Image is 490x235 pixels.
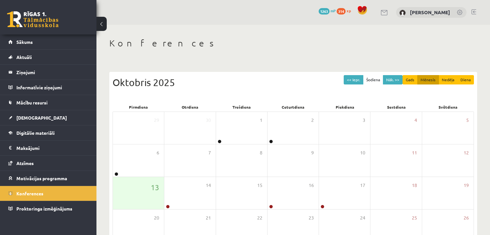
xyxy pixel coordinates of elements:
button: Gads [403,75,418,84]
legend: Ziņojumi [16,65,88,80]
span: 16 [309,182,314,189]
a: Ziņojumi [8,65,88,80]
span: 20 [154,214,159,221]
a: 1263 mP [319,8,336,13]
span: 23 [309,214,314,221]
span: 7 [208,149,211,156]
button: Nāk. >> [383,75,403,84]
span: 26 [464,214,469,221]
span: 15 [257,182,262,189]
div: Otrdiena [164,103,216,112]
a: Konferences [8,186,88,201]
span: [DEMOGRAPHIC_DATA] [16,115,67,121]
a: Proktoringa izmēģinājums [8,201,88,216]
span: 21 [206,214,211,221]
span: 30 [206,117,211,124]
a: 314 xp [337,8,354,13]
span: 12 [464,149,469,156]
span: Aktuāli [16,54,32,60]
button: Nedēļa [439,75,458,84]
span: Konferences [16,191,43,196]
div: Ceturtdiena [268,103,319,112]
span: Digitālie materiāli [16,130,55,136]
button: Diena [457,75,474,84]
span: 17 [360,182,365,189]
div: Svētdiena [422,103,474,112]
a: Sākums [8,34,88,49]
span: 1263 [319,8,330,15]
a: Motivācijas programma [8,171,88,186]
legend: Informatīvie ziņojumi [16,80,88,95]
a: [PERSON_NAME] [410,9,450,15]
span: Sākums [16,39,33,45]
span: 19 [464,182,469,189]
span: 1 [260,117,262,124]
button: Šodiena [363,75,383,84]
span: 3 [363,117,365,124]
span: 9 [311,149,314,156]
span: 10 [360,149,365,156]
a: Mācību resursi [8,95,88,110]
span: xp [347,8,351,13]
div: Trešdiena [216,103,268,112]
span: 14 [206,182,211,189]
a: Atzīmes [8,156,88,171]
h1: Konferences [109,38,477,49]
span: 29 [154,117,159,124]
button: << Iepr. [344,75,363,84]
span: 18 [412,182,417,189]
span: 314 [337,8,346,15]
a: Informatīvie ziņojumi [8,80,88,95]
a: Rīgas 1. Tālmācības vidusskola [7,11,59,27]
span: Mācību resursi [16,100,48,105]
span: 13 [151,182,159,193]
span: 6 [157,149,159,156]
div: Oktobris 2025 [113,75,474,90]
a: [DEMOGRAPHIC_DATA] [8,110,88,125]
a: Digitālie materiāli [8,125,88,140]
span: mP [331,8,336,13]
div: Piekdiena [319,103,371,112]
div: Sestdiena [371,103,422,112]
img: Zane Romānova [399,10,406,16]
legend: Maksājumi [16,141,88,155]
span: Atzīmes [16,160,34,166]
span: 24 [360,214,365,221]
span: Motivācijas programma [16,175,67,181]
span: 22 [257,214,262,221]
span: 25 [412,214,417,221]
a: Maksājumi [8,141,88,155]
span: Proktoringa izmēģinājums [16,206,72,211]
button: Mēnesis [417,75,439,84]
span: 11 [412,149,417,156]
a: Aktuāli [8,50,88,64]
div: Pirmdiena [113,103,164,112]
span: 8 [260,149,262,156]
span: 4 [414,117,417,124]
span: 5 [466,117,469,124]
span: 2 [311,117,314,124]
